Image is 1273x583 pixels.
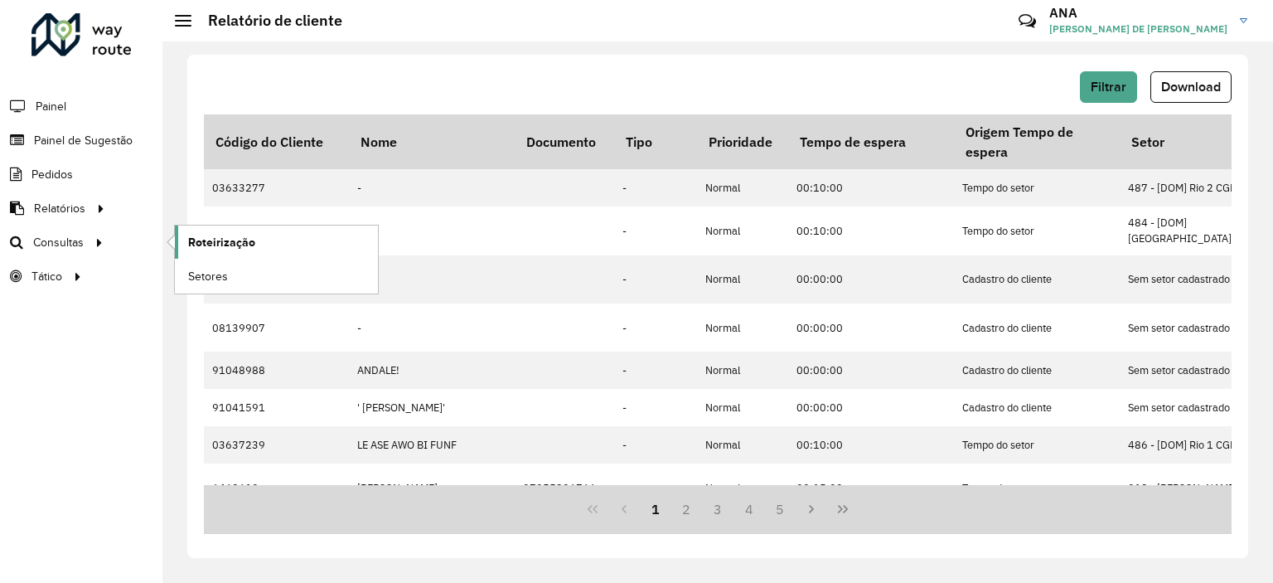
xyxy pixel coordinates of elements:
td: 00:00:00 [788,352,954,389]
td: - [614,352,697,389]
th: Nome [349,114,515,169]
td: 91041591 [204,389,349,426]
td: 03637239 [204,426,349,464]
td: 91048988 [204,352,349,389]
th: Documento [515,114,614,169]
span: Setores [188,268,228,285]
button: Download [1150,71,1232,103]
span: Consultas [33,234,84,251]
span: [PERSON_NAME] DE [PERSON_NAME] [1049,22,1227,36]
td: Normal [697,255,788,304]
td: Tempo do setor [954,464,1120,512]
th: Prioridade [697,114,788,169]
th: Origem Tempo de espera [954,114,1120,169]
button: Filtrar [1080,71,1137,103]
td: Normal [697,352,788,389]
th: Tempo de espera [788,114,954,169]
a: Contato Rápido [1009,3,1045,39]
td: 07055206766 [515,464,614,512]
span: Tático [31,268,62,285]
td: - [349,206,515,255]
td: - [614,255,697,304]
td: [PERSON_NAME] [349,464,515,512]
td: - [614,169,697,206]
td: Tempo do setor [954,206,1120,255]
button: Next Page [796,493,827,525]
td: 06129321 [204,206,349,255]
td: Cadastro do cliente [954,304,1120,352]
td: LE ASE AWO BI FUNF [349,426,515,464]
td: Cadastro do cliente [954,352,1120,389]
td: - [614,206,697,255]
td: 00:00:00 [788,304,954,352]
span: Painel [36,98,66,115]
th: Código do Cliente [204,114,349,169]
h2: Relatório de cliente [191,12,342,30]
button: 1 [640,493,671,525]
span: Roteirização [188,234,255,251]
td: 6468610 [204,464,349,512]
td: Tempo do setor [954,426,1120,464]
td: Normal [697,206,788,255]
button: 4 [733,493,765,525]
td: Cadastro do cliente [954,389,1120,426]
span: Filtrar [1091,80,1126,94]
button: 3 [702,493,733,525]
td: 00:15:00 [788,464,954,512]
td: Normal [697,169,788,206]
td: Normal [697,304,788,352]
td: - [349,255,515,304]
td: Tempo do setor [954,169,1120,206]
td: - [349,304,515,352]
td: Normal [697,389,788,426]
button: Last Page [827,493,859,525]
span: Relatórios [34,200,85,217]
td: 00:10:00 [788,426,954,464]
span: Pedidos [31,166,73,183]
td: Normal [697,426,788,464]
button: 2 [670,493,702,525]
td: 08139907 [204,304,349,352]
td: - [614,304,697,352]
td: - [614,389,697,426]
td: 00:10:00 [788,169,954,206]
a: Setores [175,260,378,293]
td: - [614,464,697,512]
td: Normal [697,464,788,512]
td: ' [PERSON_NAME]' [349,389,515,426]
td: ANDALE! [349,352,515,389]
button: 5 [765,493,796,525]
td: 03633277 [204,169,349,206]
td: 00:00:00 [788,255,954,304]
td: Cadastro do cliente [954,255,1120,304]
span: Download [1161,80,1221,94]
td: - [614,426,697,464]
td: 00:00:00 [788,389,954,426]
th: Tipo [614,114,697,169]
span: Painel de Sugestão [34,132,133,149]
a: Roteirização [175,226,378,259]
td: 00:10:00 [788,206,954,255]
h3: ANA [1049,5,1227,21]
td: - [349,169,515,206]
